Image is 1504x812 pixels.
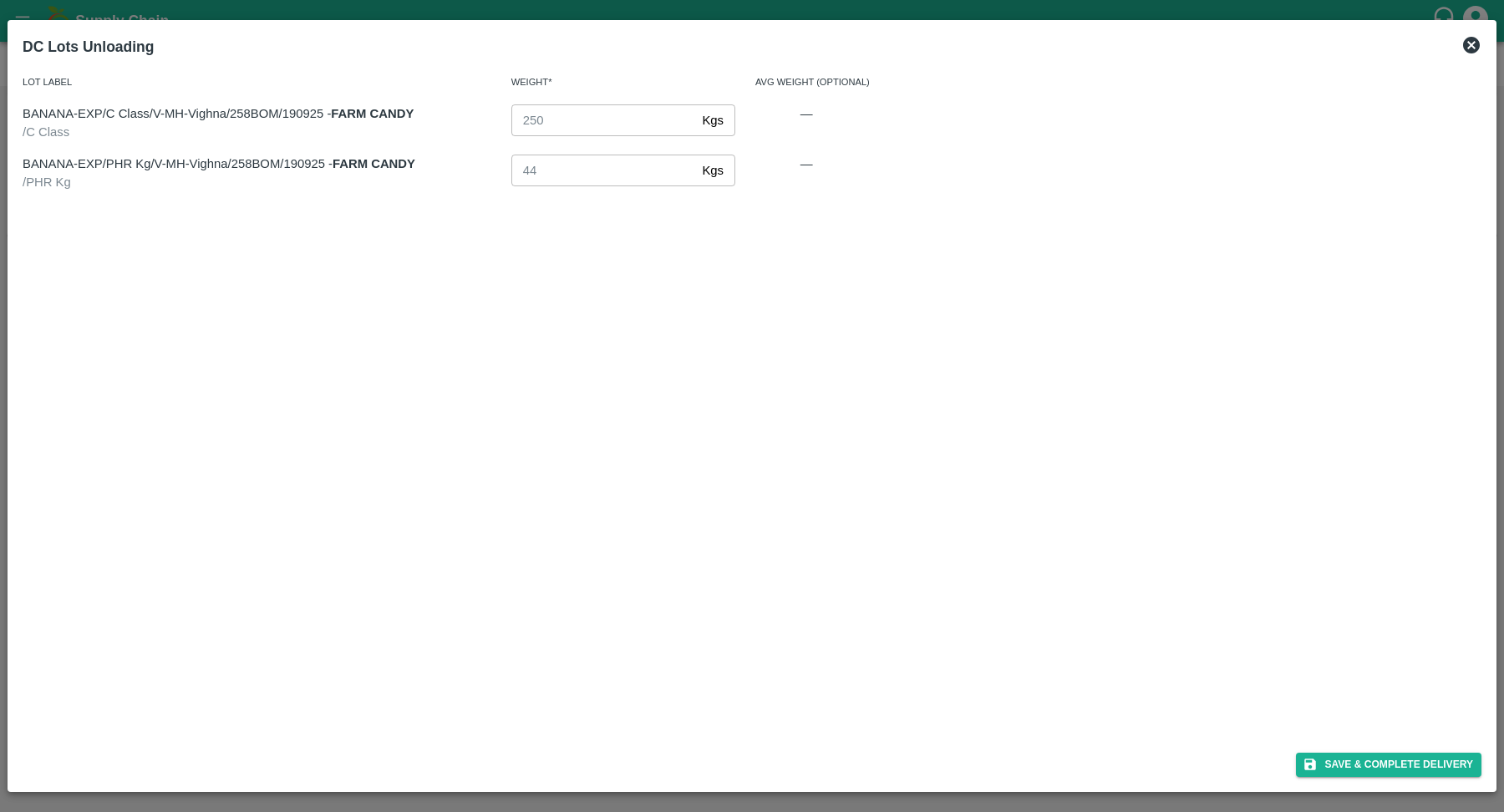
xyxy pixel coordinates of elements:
[333,157,415,170] strong: FARM CANDY
[735,84,857,142] div: —
[23,173,491,191] div: / PHR Kg
[23,155,491,173] p: BANANA-EXP/PHR Kg/V-MH-Vighna/258BOM/190925 -
[331,107,414,120] strong: FARM CANDY
[702,111,724,129] p: Kgs
[1296,753,1481,777] button: Save & Complete Delivery
[702,161,724,180] p: Kgs
[23,38,154,55] b: DC Lots Unloading
[735,134,857,192] div: —
[23,104,491,123] p: BANANA-EXP/C Class/V-MH-Vighna/258BOM/190925 -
